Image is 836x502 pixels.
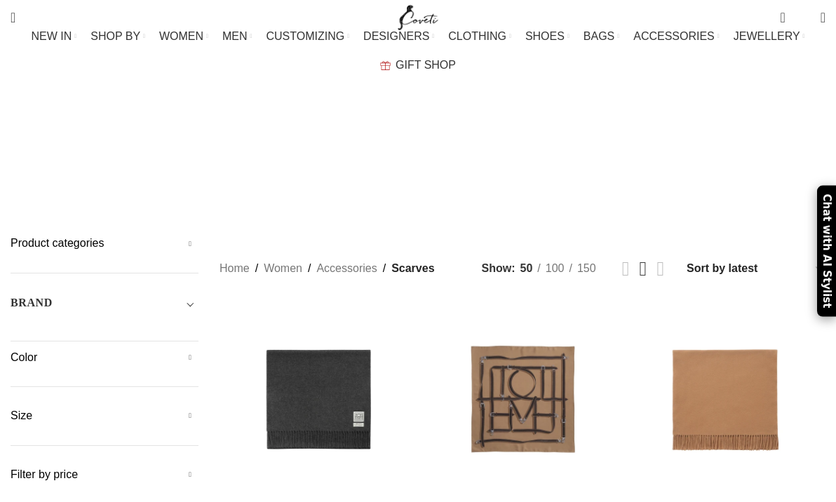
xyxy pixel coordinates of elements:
a: Phone Cases [545,125,616,159]
a: Grid view 2 [622,259,630,279]
a: SHOP BY [90,22,145,50]
h5: Product categories [11,236,198,251]
div: My Wishlist [796,4,810,32]
a: 0 [773,4,792,32]
a: Women [264,259,302,278]
span: Scarves [638,135,685,149]
a: Gloves [231,125,271,159]
span: Hats & caps [459,135,525,149]
a: Classic wool scarf dark grey mélange [220,300,419,499]
a: Hats [411,125,437,159]
a: CUSTOMIZING [266,22,349,50]
span: Hats [411,135,437,149]
select: Shop order [685,258,825,278]
span: Show [482,259,515,278]
h5: Filter by price [11,467,198,482]
a: Scarves [638,125,685,159]
a: MEN [222,22,252,50]
span: Belts [62,135,94,149]
span: 0 [799,14,809,25]
span: Wallets & Purses [368,170,468,184]
a: Site logo [395,11,442,22]
span: NEW IN [32,29,72,43]
a: JEWELLERY [734,22,805,50]
span: DESIGNERS [363,29,429,43]
a: Search [4,4,22,32]
span: GIFT SHOP [396,58,456,72]
a: Grid view 4 [656,259,664,279]
a: Go back [328,85,363,113]
a: SHOES [525,22,569,50]
h1: Scarves [363,81,474,118]
h5: Size [11,408,198,423]
a: Hats & caps [459,125,525,159]
h5: BRAND [11,295,53,311]
a: 50 [515,259,538,278]
span: BAGS [584,29,614,43]
span: ACCESSORIES [633,29,715,43]
img: GiftBag [380,61,391,70]
a: Sunglasses [706,125,774,159]
a: Wallets & Purses [368,160,468,194]
span: Phone Cases [545,135,616,149]
span: Hair Accessories [292,135,391,149]
span: Cuffs [177,135,210,149]
span: CUSTOMIZING [266,29,344,43]
a: DESIGNERS [363,22,434,50]
a: Hair Accessories [292,125,391,159]
span: WOMEN [159,29,203,43]
span: MEN [222,29,248,43]
span: CLOTHING [448,29,506,43]
a: NEW IN [32,22,77,50]
span: SHOP BY [90,29,140,43]
span: Sunglasses [706,135,774,149]
nav: Breadcrumb [220,259,435,278]
a: Clasp belt silk scarf biscuit [423,300,622,499]
a: Collar [115,125,156,159]
a: Cuffs [177,125,210,159]
a: Home [220,259,250,278]
a: 150 [572,259,601,278]
a: WOMEN [159,22,208,50]
span: JEWELLERY [734,29,800,43]
span: Gloves [231,135,271,149]
a: GIFT SHOP [380,51,456,79]
a: CLOTHING [448,22,511,50]
a: Grid view 3 [640,259,647,279]
span: SHOES [525,29,565,43]
span: Scarves [391,259,434,278]
a: ACCESSORIES [633,22,720,50]
a: Belts [62,125,94,159]
div: Toggle filter [11,294,198,320]
span: 0 [781,7,792,18]
span: 150 [577,262,596,274]
span: Collar [115,135,156,149]
span: 50 [520,262,533,274]
a: BAGS [584,22,619,50]
span: 100 [546,262,565,274]
a: Accessories [316,259,377,278]
a: 100 [541,259,569,278]
a: Classic wool scarf camel [626,300,825,499]
h5: Color [11,350,198,365]
div: Main navigation [4,22,832,79]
